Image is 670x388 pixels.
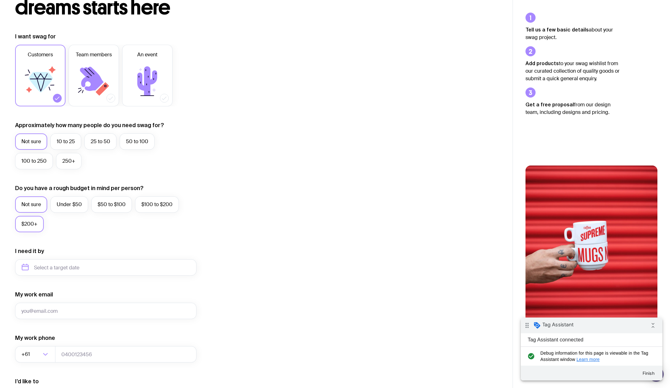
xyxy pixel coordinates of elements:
[15,196,47,213] label: Not sure
[116,50,139,61] button: Finish
[50,133,81,150] label: 10 to 25
[15,378,39,385] label: I’d like to
[15,133,47,150] label: Not sure
[15,259,196,276] input: Select a target date
[15,247,44,255] label: I need it by
[120,133,155,150] label: 50 to 100
[56,153,82,169] label: 250+
[15,303,196,319] input: you@email.com
[55,346,196,363] input: 0400123456
[76,51,112,59] span: Team members
[525,60,559,66] strong: Add products
[15,153,53,169] label: 100 to 250
[15,33,56,40] label: I want swag for
[91,196,132,213] label: $50 to $100
[15,346,55,363] div: Search for option
[20,32,131,45] span: Debug information for this page is viewable in the Tag Assistant window
[15,121,164,129] label: Approximately how many people do you need swag for?
[137,51,157,59] span: An event
[126,2,139,14] i: Collapse debug badge
[525,102,574,107] strong: Get a free proposal
[15,291,53,298] label: My work email
[525,26,620,41] p: about your swag project.
[56,39,79,44] a: Learn more
[21,346,31,363] span: +61
[15,216,44,232] label: $200+
[84,133,116,150] label: 25 to 50
[525,101,620,116] p: from our design team, including designs and pricing.
[15,184,144,192] label: Do you have a rough budget in mind per person?
[525,59,620,82] p: to your swag wishlist from our curated collection of quality goods or submit a quick general enqu...
[28,51,53,59] span: Customers
[525,27,589,32] strong: Tell us a few basic details
[50,196,88,213] label: Under $50
[31,346,41,363] input: Search for option
[5,32,15,45] i: check_circle
[15,334,55,342] label: My work phone
[135,196,179,213] label: $100 to $200
[22,4,53,10] span: Tag Assistant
